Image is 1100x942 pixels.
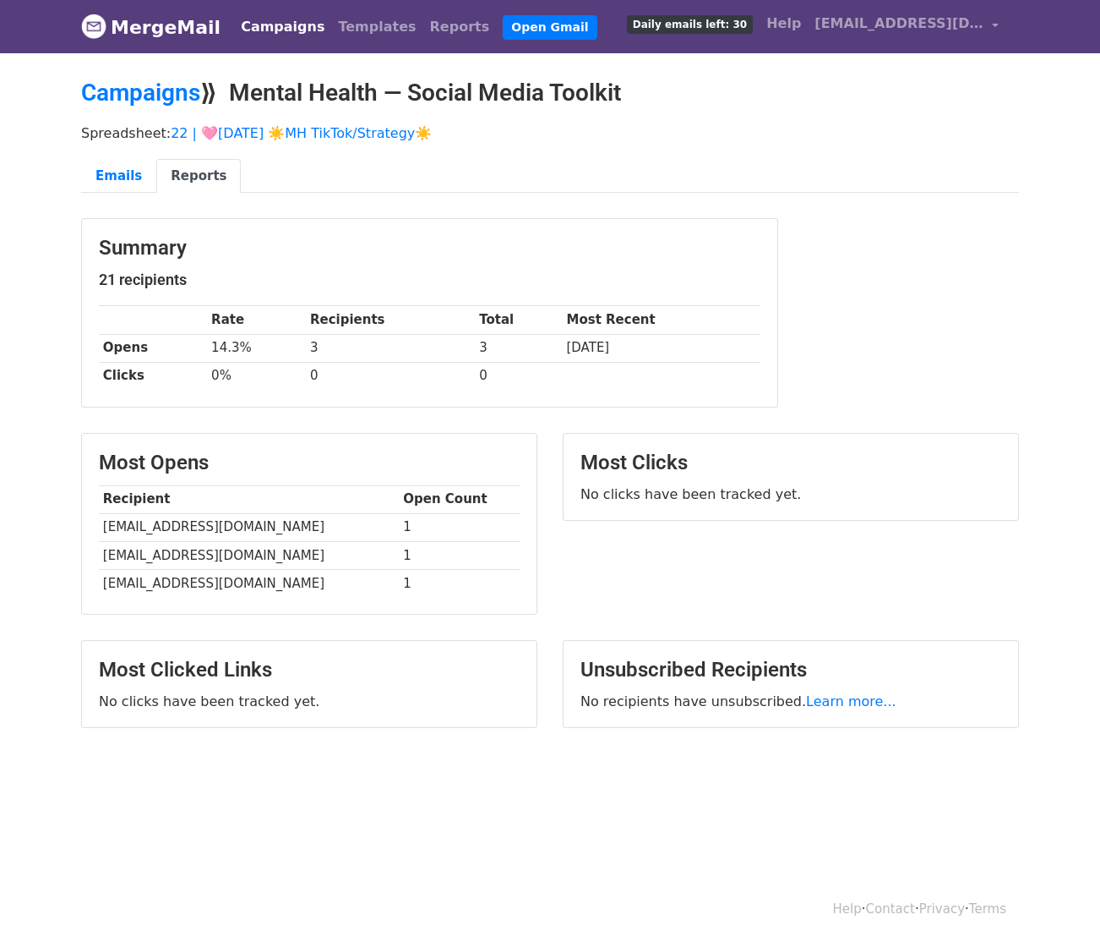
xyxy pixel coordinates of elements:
[234,10,331,44] a: Campaigns
[99,569,399,597] td: [EMAIL_ADDRESS][DOMAIN_NAME]
[806,693,896,709] a: Learn more...
[399,513,520,541] td: 1
[475,362,562,390] td: 0
[814,14,983,34] span: [EMAIL_ADDRESS][DOMAIN_NAME]
[306,362,475,390] td: 0
[156,159,241,194] a: Reports
[207,362,306,390] td: 0%
[207,306,306,334] th: Rate
[99,362,207,390] th: Clicks
[99,513,399,541] td: [EMAIL_ADDRESS][DOMAIN_NAME]
[399,541,520,569] td: 1
[475,334,562,362] td: 3
[99,541,399,569] td: [EMAIL_ADDRESS][DOMAIN_NAME]
[1016,861,1100,942] iframe: Chat Widget
[81,79,1019,107] h2: ⟫ Mental Health — Social Media Toolkit
[207,334,306,362] td: 14.3%
[580,485,1001,503] p: No clicks have been tracked yet.
[808,7,1005,47] a: [EMAIL_ADDRESS][DOMAIN_NAME]
[399,569,520,597] td: 1
[760,7,808,41] a: Help
[866,901,915,917] a: Contact
[580,693,1001,710] p: No recipients have unsubscribed.
[919,901,965,917] a: Privacy
[969,901,1006,917] a: Terms
[331,10,422,44] a: Templates
[399,485,520,513] th: Open Count
[99,451,520,475] h3: Most Opens
[503,15,596,40] a: Open Gmail
[627,15,753,34] span: Daily emails left: 30
[620,7,760,41] a: Daily emails left: 30
[563,334,760,362] td: [DATE]
[563,306,760,334] th: Most Recent
[99,334,207,362] th: Opens
[99,485,399,513] th: Recipient
[81,159,156,194] a: Emails
[171,125,432,141] a: 22 | 🩷[DATE] ☀️MH TikTok/Strategy☀️
[99,658,520,682] h3: Most Clicked Links
[833,901,862,917] a: Help
[580,451,1001,475] h3: Most Clicks
[99,236,760,260] h3: Summary
[81,14,106,39] img: MergeMail logo
[475,306,562,334] th: Total
[81,9,221,45] a: MergeMail
[99,693,520,710] p: No clicks have been tracked yet.
[580,658,1001,682] h3: Unsubscribed Recipients
[81,79,200,107] a: Campaigns
[423,10,497,44] a: Reports
[81,124,1019,142] p: Spreadsheet:
[306,334,475,362] td: 3
[306,306,475,334] th: Recipients
[99,271,760,289] h5: 21 recipients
